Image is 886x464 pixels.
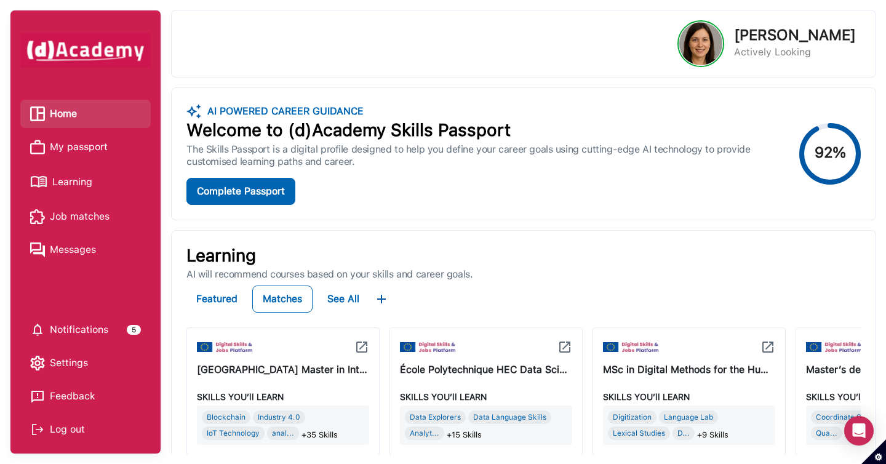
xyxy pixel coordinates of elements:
span: +35 Skills [301,426,338,444]
img: setting [30,322,45,337]
img: Job matches icon [30,209,45,224]
span: Home [50,105,77,123]
img: icon [354,340,369,354]
p: [PERSON_NAME] [734,28,856,42]
div: Analyt... [405,426,444,440]
span: Notifications [50,321,108,339]
div: Complete Passport [197,183,285,200]
button: See All [317,286,369,313]
img: icon [760,340,775,354]
span: +15 Skills [447,426,482,444]
div: MSc in Digital Methods for the Humanities of the Athens University of Economics [603,361,775,378]
a: Job matches iconJob matches [30,207,141,226]
p: AI will recommend courses based on your skills and career goals. [186,268,861,281]
a: Learning iconLearning [30,171,141,193]
div: SKILLS YOU’ll LEARN [400,388,572,406]
div: 5 [127,325,141,335]
img: dAcademy [20,33,151,68]
div: Qua... [811,426,842,440]
div: IoT Technology [202,426,265,440]
span: My passport [50,138,108,156]
p: Actively Looking [734,45,856,60]
div: Data Explorers [405,410,466,424]
button: Matches [252,286,313,313]
img: Learning icon [30,171,47,193]
div: Log out [30,420,141,439]
img: icon [603,342,658,353]
div: D... [672,426,695,440]
button: Set cookie preferences [861,439,886,464]
div: Digitization [608,410,657,424]
img: setting [30,356,45,370]
div: Welcome to (d)Academy Skills Passport [186,120,794,141]
a: My passport iconMy passport [30,138,141,156]
div: See All [327,290,359,308]
div: Featured [196,290,237,308]
a: Messages iconMessages [30,241,141,259]
img: icon [400,342,455,353]
button: Complete Passport [186,178,295,205]
div: Blockchain [202,410,250,424]
span: +9 Skills [697,426,728,444]
a: Feedback [30,387,141,406]
img: ... [186,103,201,120]
img: icon [557,340,572,354]
div: Language Lab [659,410,718,424]
p: Learning [186,246,861,266]
div: anal... [267,426,299,440]
div: University of Pavia Master in International Business and Entrepreneurship [197,361,369,378]
img: Profile [679,22,722,65]
button: Featured [186,286,247,313]
div: École Polytechnique HEC Data Science for Business Master of Science and Technology [400,361,572,378]
img: Messages icon [30,242,45,257]
img: ... [374,292,389,306]
img: Log out [30,422,45,437]
div: The Skills Passport is a digital profile designed to help you define your career goals using cutt... [186,143,794,168]
img: icon [197,342,252,353]
span: Job matches [50,207,110,226]
img: icon [806,342,861,353]
img: My passport icon [30,140,45,154]
div: SKILLS YOU’ll LEARN [603,388,775,406]
div: Open Intercom Messenger [844,416,874,446]
div: AI POWERED CAREER GUIDANCE [201,103,364,120]
text: 92% [814,143,845,161]
span: Learning [52,173,92,191]
img: feedback [30,389,45,404]
div: Lexical Studies [608,426,670,440]
span: Messages [50,241,96,259]
div: Data Language Skills [468,410,551,424]
div: Matches [263,290,302,308]
span: Settings [50,354,88,372]
img: Home icon [30,106,45,121]
a: Home iconHome [30,105,141,123]
div: Industry 4.0 [253,410,305,424]
div: SKILLS YOU’ll LEARN [197,388,369,406]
